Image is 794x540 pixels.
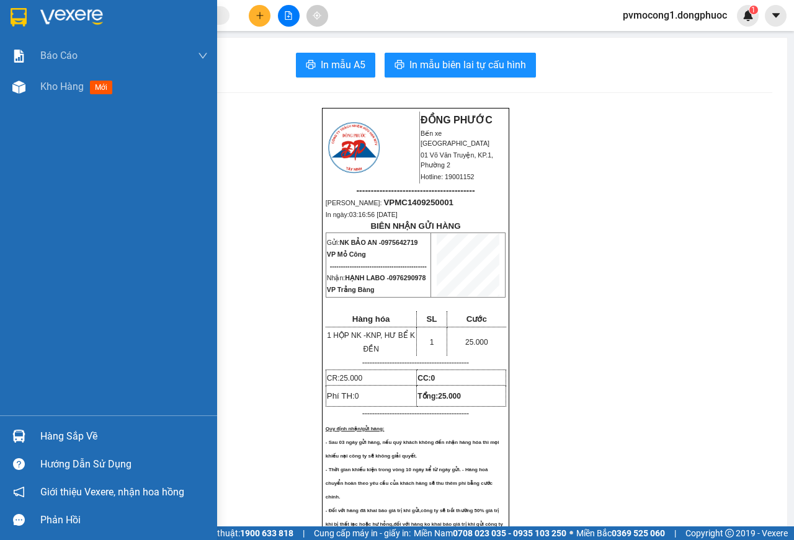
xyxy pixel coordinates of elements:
span: VPMC1409250001 [383,198,453,207]
span: In ngày: [326,211,398,218]
span: VPMC1409250001 [62,79,132,88]
span: 1 HỘP NK - [327,331,415,353]
span: NK BẢO AN - [339,239,417,246]
span: 01 Võ Văn Truyện, KP.1, Phường 2 [421,151,493,169]
button: printerIn mẫu biên lai tự cấu hình [385,53,536,77]
span: | [674,526,676,540]
span: mới [90,81,112,94]
span: Bến xe [GEOGRAPHIC_DATA] [98,20,167,35]
span: HẠNH LABO - [345,274,426,281]
img: logo [4,7,60,62]
span: Giới thiệu Vexere, nhận hoa hồng [40,484,184,500]
img: warehouse-icon [12,81,25,94]
span: In mẫu biên lai tự cấu hình [409,57,526,73]
img: solution-icon [12,50,25,63]
div: Phản hồi [40,511,208,529]
strong: 0708 023 035 - 0935 103 250 [453,528,566,538]
span: caret-down [770,10,782,21]
strong: BIÊN NHẬN GỬI HÀNG [370,221,460,231]
span: Bến xe [GEOGRAPHIC_DATA] [421,130,489,147]
span: Báo cáo [40,48,78,63]
span: Hotline: 19001152 [421,173,475,180]
span: printer [395,60,404,71]
span: Kho hàng [40,81,84,92]
span: 03:16:56 [DATE] [27,90,76,97]
span: -------------------------------------------- [330,262,427,270]
img: icon-new-feature [743,10,754,21]
div: Hàng sắp về [40,427,208,446]
span: VP Trảng Bàng [327,286,375,293]
span: 1 [751,6,756,14]
button: file-add [278,5,300,27]
span: 25.000 [339,374,362,383]
span: Nhận: [327,274,426,281]
strong: CC: [417,374,435,383]
span: Miền Bắc [576,526,665,540]
strong: 0369 525 060 [612,528,665,538]
div: Hướng dẫn sử dụng [40,455,208,474]
span: VP Mỏ Công [327,250,366,258]
span: 25.000 [465,338,488,347]
span: plus [256,11,264,20]
button: printerIn mẫu A5 [296,53,375,77]
span: 25.000 [438,392,461,401]
span: Miền Nam [414,526,566,540]
strong: 1900 633 818 [240,528,293,538]
span: ----------------------------------------- [356,185,475,195]
span: [PERSON_NAME]: [326,199,453,206]
span: [PERSON_NAME]: [4,80,132,87]
span: - Sau 03 ngày gửi hàng, nếu quý khách không đến nhận hàng hóa thì mọi khiếu nại công ty sẽ không ... [326,440,499,459]
img: warehouse-icon [12,430,25,443]
img: logo-vxr [11,8,27,27]
span: message [13,514,25,526]
span: 0976290978 [389,274,426,281]
span: Phí TH: [327,391,359,401]
span: aim [313,11,321,20]
span: down [198,51,208,61]
span: SL [426,314,437,324]
span: file-add [284,11,293,20]
span: CR: [327,374,362,383]
span: ----------------------------------------- [33,67,152,77]
strong: ĐỒNG PHƯỚC [98,7,170,17]
span: 0975642719 [381,239,417,246]
span: ⚪️ [569,531,573,536]
span: Hỗ trợ kỹ thuật: [181,526,293,540]
span: question-circle [13,458,25,470]
span: 1 [430,338,434,347]
span: printer [306,60,316,71]
span: In mẫu A5 [321,57,365,73]
strong: ĐỒNG PHƯỚC [421,115,493,125]
span: KNP, HƯ BỂ K ĐỀN [363,331,415,353]
img: logo [326,120,381,175]
button: aim [306,5,328,27]
span: | [303,526,305,540]
span: 01 Võ Văn Truyện, KP.1, Phường 2 [98,37,171,53]
sup: 1 [749,6,758,14]
span: 0 [355,392,359,401]
span: Quy định nhận/gửi hàng: [326,426,385,432]
p: ------------------------------------------- [326,358,506,368]
span: 0 [431,374,435,383]
span: Tổng: [417,392,461,401]
span: Hotline: 19001152 [98,55,152,63]
span: pvmocong1.dongphuoc [613,7,737,23]
span: Gửi: [327,239,418,246]
span: copyright [725,529,734,538]
span: - Thời gian khiếu kiện trong vòng 10 ngày kể từ ngày gửi. - Hàng hoá chuyển hoàn theo yêu cầu của... [326,467,493,500]
span: notification [13,486,25,498]
span: Hàng hóa [352,314,390,324]
span: Cung cấp máy in - giấy in: [314,526,411,540]
span: In ngày: [4,90,76,97]
span: 03:16:56 [DATE] [349,211,398,218]
p: ------------------------------------------- [326,409,506,418]
button: plus [249,5,270,27]
button: caret-down [765,5,787,27]
span: Cước [466,314,487,324]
